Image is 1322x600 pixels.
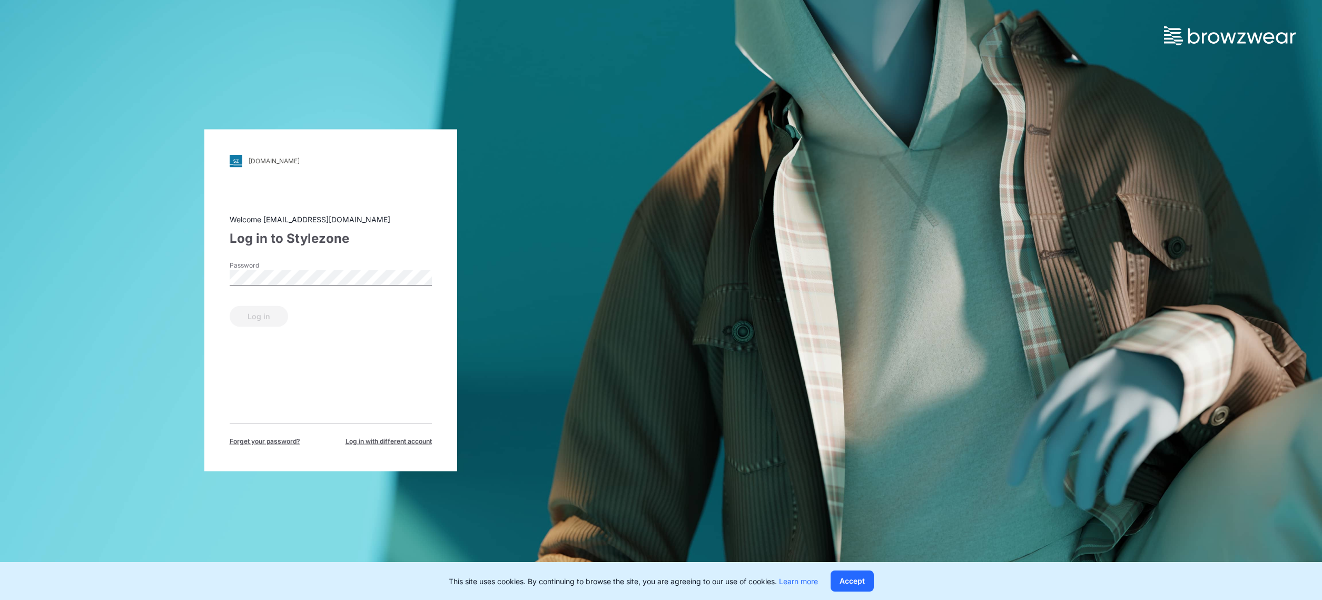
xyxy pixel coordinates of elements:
[449,576,818,587] p: This site uses cookies. By continuing to browse the site, you are agreeing to our use of cookies.
[779,577,818,586] a: Learn more
[230,213,432,224] div: Welcome [EMAIL_ADDRESS][DOMAIN_NAME]
[230,260,303,270] label: Password
[230,154,432,167] a: [DOMAIN_NAME]
[831,571,874,592] button: Accept
[249,157,300,165] div: [DOMAIN_NAME]
[346,436,432,446] span: Log in with different account
[230,154,242,167] img: svg+xml;base64,PHN2ZyB3aWR0aD0iMjgiIGhlaWdodD0iMjgiIHZpZXdCb3g9IjAgMCAyOCAyOCIgZmlsbD0ibm9uZSIgeG...
[230,229,432,248] div: Log in to Stylezone
[230,436,300,446] span: Forget your password?
[1164,26,1296,45] img: browzwear-logo.73288ffb.svg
